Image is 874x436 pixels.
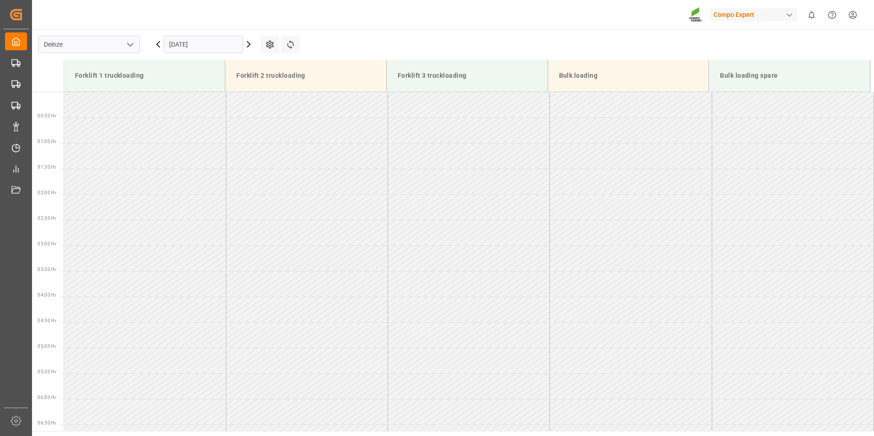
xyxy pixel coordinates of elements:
[710,6,801,23] button: Compo Expert
[822,5,842,25] button: Help Center
[689,7,703,23] img: Screenshot%202023-09-29%20at%2010.02.21.png_1712312052.png
[37,190,56,195] span: 02:00 Hr
[233,67,379,84] div: Forklift 2 truckloading
[555,67,702,84] div: Bulk loading
[38,36,140,53] input: Type to search/select
[37,113,56,118] span: 00:30 Hr
[37,318,56,323] span: 04:30 Hr
[71,67,218,84] div: Forklift 1 truckloading
[37,420,56,425] span: 06:30 Hr
[37,344,56,349] span: 05:00 Hr
[37,241,56,246] span: 03:00 Hr
[37,216,56,221] span: 02:30 Hr
[37,292,56,298] span: 04:00 Hr
[37,139,56,144] span: 01:00 Hr
[37,369,56,374] span: 05:30 Hr
[716,67,863,84] div: Bulk loading spare
[801,5,822,25] button: show 0 new notifications
[37,165,56,170] span: 01:30 Hr
[123,37,137,52] button: open menu
[394,67,540,84] div: Forklift 3 truckloading
[37,395,56,400] span: 06:00 Hr
[710,8,798,21] div: Compo Expert
[164,36,243,53] input: DD.MM.YYYY
[37,267,56,272] span: 03:30 Hr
